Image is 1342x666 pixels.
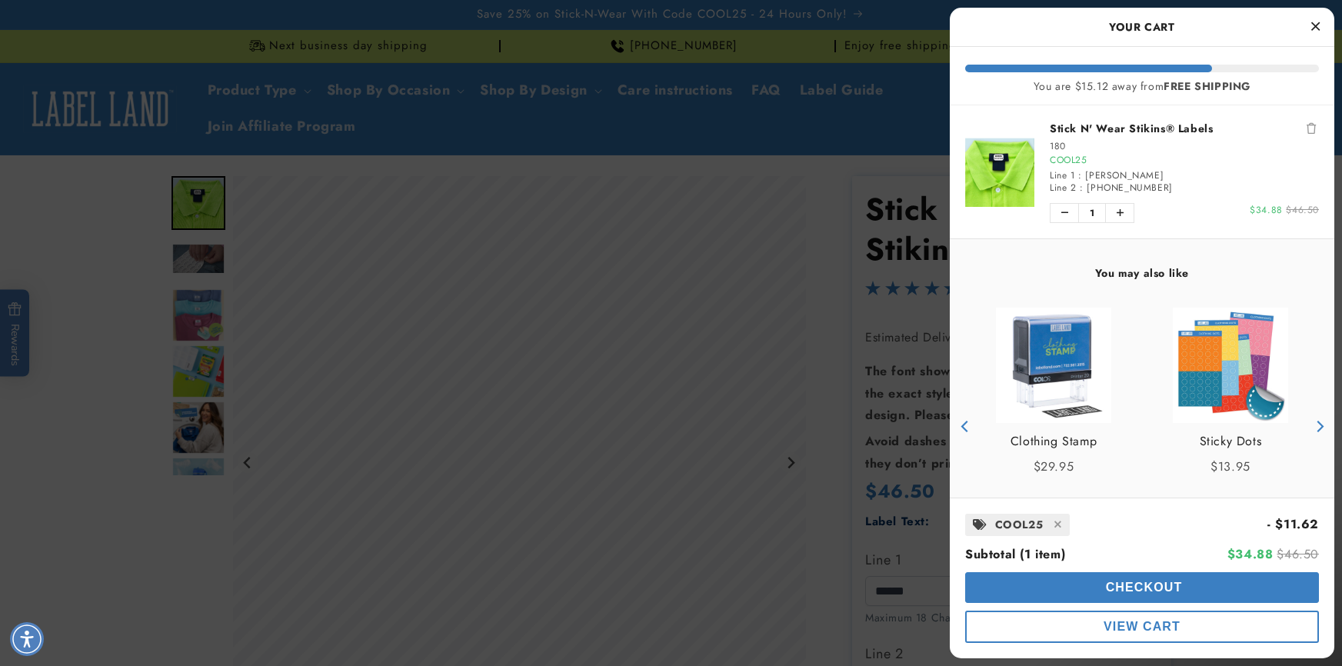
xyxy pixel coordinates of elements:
[1050,168,1075,182] span: Line 1
[1286,203,1319,217] span: $46.50
[1050,152,1319,169] div: COOL25
[965,545,1065,563] span: Subtotal (1 item)
[1250,203,1283,217] span: $34.88
[965,292,1142,561] div: product
[1200,431,1262,453] a: View Sticky Dots
[1085,168,1164,182] span: [PERSON_NAME]
[1106,204,1134,222] button: Increase quantity of Stick N' Wear Stikins® Labels
[1104,620,1180,633] span: View Cart
[965,138,1034,207] img: Stick N' Wear Stikins® Labels
[1080,181,1084,195] span: :
[1277,545,1319,563] span: $46.50
[1142,292,1319,561] div: product
[1050,121,1319,136] a: Stick N' Wear Stikins® Labels
[12,543,195,589] iframe: Sign Up via Text for Offers
[1050,140,1319,152] div: 180
[1034,458,1074,475] span: $29.95
[10,622,44,656] div: Accessibility Menu
[1164,78,1250,94] b: FREE SHIPPING
[1267,515,1319,533] span: - $11.62
[965,611,1319,643] button: cart
[1307,415,1330,438] button: Next
[965,266,1319,280] h4: You may also like
[995,515,1044,534] span: COOL25
[965,105,1319,238] li: product
[1011,431,1097,453] a: View Clothing Stamp
[1227,545,1274,563] span: $34.88
[1051,204,1078,222] button: Decrease quantity of Stick N' Wear Stikins® Labels
[1304,121,1319,136] button: Remove Stick N' Wear Stikins® Labels
[1173,308,1288,423] img: View Sticky Dots
[1087,181,1172,195] span: [PHONE_NUMBER]
[1078,168,1082,182] span: :
[965,80,1319,93] div: You are $15.12 away from
[1102,581,1183,594] span: Checkout
[1078,204,1106,222] span: 1
[996,308,1111,423] img: Clothing Stamp - Label Land
[1210,458,1250,475] span: $13.95
[954,415,977,438] button: Previous
[965,572,1319,603] button: cart
[1050,181,1077,195] span: Line 2
[1304,15,1327,38] button: Close Cart
[965,15,1319,38] h2: Your Cart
